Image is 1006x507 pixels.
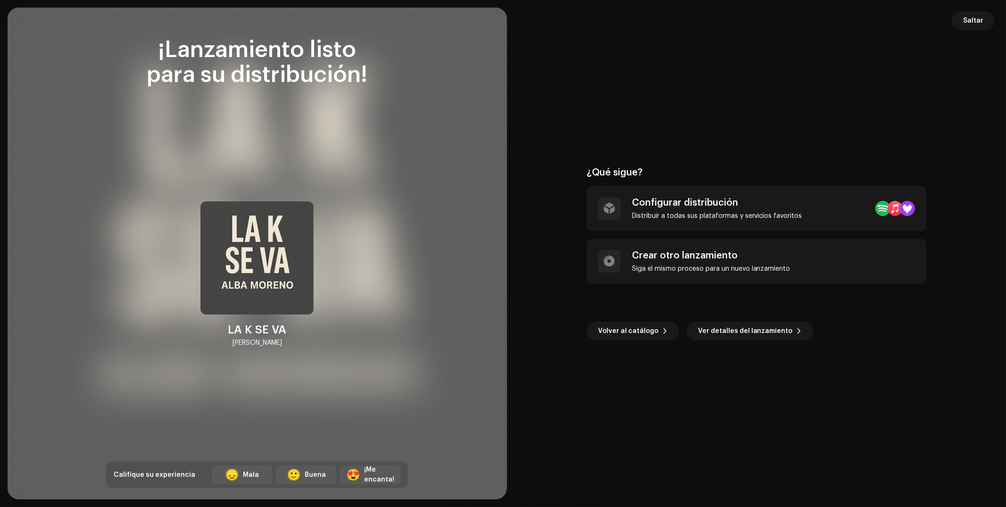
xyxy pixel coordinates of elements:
div: Mala [243,470,259,480]
div: Buena [305,470,326,480]
span: Saltar [963,11,983,30]
img: eecc6544-5d14-492c-8916-926ea53eccad [200,201,314,315]
div: ¡Me encanta! [364,465,394,485]
div: Siga el mismo proceso para un nuevo lanzamiento [632,265,790,273]
span: Ver detalles del lanzamiento [698,322,793,341]
button: Volver al catálogo [587,322,679,341]
div: 😍 [346,469,360,481]
div: [PERSON_NAME] [233,337,282,349]
div: ¡Lanzamiento listo para su distribución! [106,38,408,88]
span: Volver al catálogo [598,322,658,341]
div: 🙂 [287,469,301,481]
re-a-post-create-item: Crear otro lanzamiento [587,239,926,284]
button: Ver detalles del lanzamiento [687,322,814,341]
div: Distribuir a todas sus plataformas y servicios favoritos [632,212,802,220]
div: Crear otro lanzamiento [632,250,790,261]
re-a-post-create-item: Configurar distribución [587,186,926,231]
div: Configurar distribución [632,197,802,208]
div: ¿Qué sigue? [587,167,926,178]
span: Califique su experiencia [114,472,195,478]
button: Saltar [952,11,995,30]
div: LA K SE VA [228,322,286,337]
div: 😞 [225,469,239,481]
